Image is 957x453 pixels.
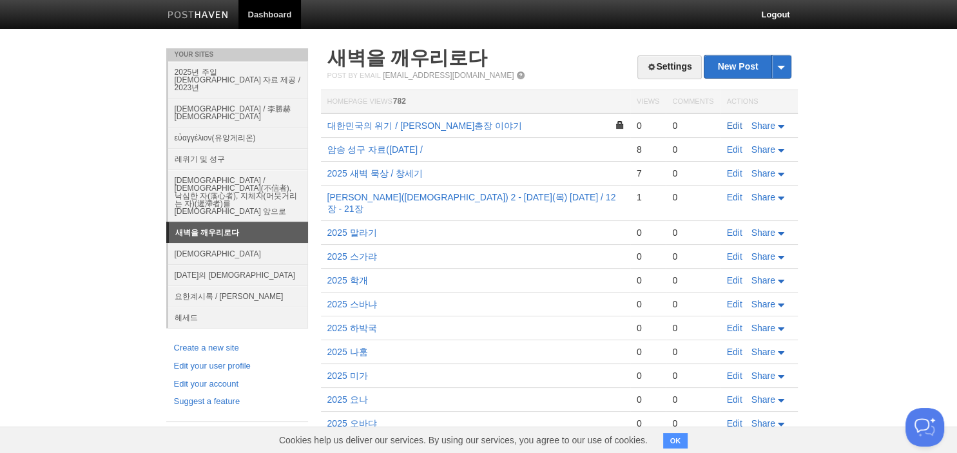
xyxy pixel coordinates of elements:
[168,264,308,285] a: [DATE]의 [DEMOGRAPHIC_DATA]
[637,120,659,131] div: 0
[168,11,229,21] img: Posthaven-bar
[672,298,713,310] div: 0
[672,120,713,131] div: 0
[751,371,775,381] span: Share
[672,191,713,203] div: 0
[637,144,659,155] div: 8
[637,322,659,334] div: 0
[166,48,308,61] li: Your Sites
[637,191,659,203] div: 1
[266,427,661,453] span: Cookies help us deliver our services. By using our services, you agree to our use of cookies.
[637,227,659,238] div: 0
[672,322,713,334] div: 0
[327,251,377,262] a: 2025 스가랴
[751,192,775,202] span: Share
[727,168,742,178] a: Edit
[751,144,775,155] span: Share
[727,275,742,285] a: Edit
[727,394,742,405] a: Edit
[327,347,368,357] a: 2025 나훔
[327,72,381,79] span: Post by Email
[727,227,742,238] a: Edit
[168,169,308,222] a: [DEMOGRAPHIC_DATA] / [DEMOGRAPHIC_DATA](不信者), 낙심한 자(落心者), 지체자(머뭇거리는 자)(遲滯者)를 [DEMOGRAPHIC_DATA] 앞으로
[727,418,742,429] a: Edit
[905,408,944,447] iframe: Help Scout Beacon - Open
[637,251,659,262] div: 0
[727,347,742,357] a: Edit
[672,227,713,238] div: 0
[327,418,377,429] a: 2025 오바댜
[751,394,775,405] span: Share
[637,275,659,286] div: 0
[327,323,377,333] a: 2025 하박국
[672,144,713,155] div: 0
[168,61,308,98] a: 2025년 주일 [DEMOGRAPHIC_DATA] 자료 제공 / 2023년
[727,251,742,262] a: Edit
[727,192,742,202] a: Edit
[327,192,616,214] a: [PERSON_NAME]([DEMOGRAPHIC_DATA]) 2 - [DATE](목) [DATE] / 12장 - 21장
[672,370,713,381] div: 0
[168,98,308,127] a: [DEMOGRAPHIC_DATA] / 李勝赫[DEMOGRAPHIC_DATA]
[637,370,659,381] div: 0
[727,323,742,333] a: Edit
[327,371,368,381] a: 2025 미가
[727,371,742,381] a: Edit
[666,90,720,114] th: Comments
[672,251,713,262] div: 0
[704,55,790,78] a: New Post
[327,275,368,285] a: 2025 학개
[751,168,775,178] span: Share
[168,148,308,169] a: 레위기 및 성구
[327,394,368,405] a: 2025 요나
[751,418,775,429] span: Share
[327,47,487,68] a: 새벽을 깨우리로다
[672,168,713,179] div: 0
[168,307,308,328] a: 헤세드
[727,144,742,155] a: Edit
[168,127,308,148] a: εὐαγγέλιον(유앙게리온)
[327,168,423,178] a: 2025 새벽 묵상 / 창세기
[174,395,300,409] a: Suggest a feature
[751,120,775,131] span: Share
[751,299,775,309] span: Share
[751,323,775,333] span: Share
[637,418,659,429] div: 0
[637,346,659,358] div: 0
[327,120,523,131] a: 대한민국의 위기 / [PERSON_NAME]총장 이야기
[751,251,775,262] span: Share
[383,71,514,80] a: [EMAIL_ADDRESS][DOMAIN_NAME]
[168,285,308,307] a: 요한계시록 / [PERSON_NAME]
[637,168,659,179] div: 7
[637,55,701,79] a: Settings
[327,144,423,155] a: 암송 성구 자료([DATE] /
[672,394,713,405] div: 0
[672,418,713,429] div: 0
[327,227,377,238] a: 2025 말라기
[637,298,659,310] div: 0
[393,97,406,106] span: 782
[174,342,300,355] a: Create a new site
[174,360,300,373] a: Edit your user profile
[672,275,713,286] div: 0
[169,222,308,243] a: 새벽을 깨우리로다
[630,90,666,114] th: Views
[751,347,775,357] span: Share
[637,394,659,405] div: 0
[327,299,377,309] a: 2025 스바냐
[174,378,300,391] a: Edit your account
[663,433,688,448] button: OK
[727,120,742,131] a: Edit
[168,243,308,264] a: [DEMOGRAPHIC_DATA]
[751,227,775,238] span: Share
[751,275,775,285] span: Share
[727,299,742,309] a: Edit
[321,90,630,114] th: Homepage Views
[720,90,798,114] th: Actions
[672,346,713,358] div: 0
